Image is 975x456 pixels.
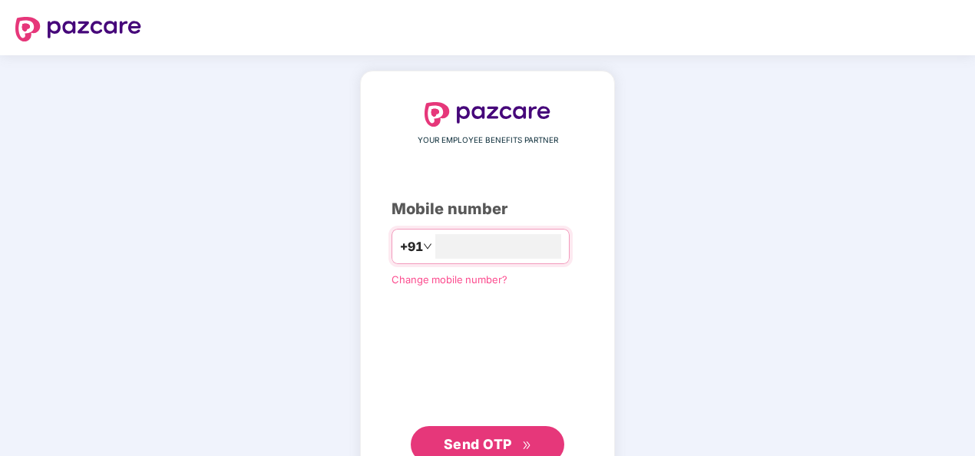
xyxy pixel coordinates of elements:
span: down [423,242,432,251]
img: logo [425,102,550,127]
div: Mobile number [392,197,583,221]
span: Send OTP [444,436,512,452]
span: +91 [400,237,423,256]
span: double-right [522,441,532,451]
a: Change mobile number? [392,273,507,286]
img: logo [15,17,141,41]
span: YOUR EMPLOYEE BENEFITS PARTNER [418,134,558,147]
